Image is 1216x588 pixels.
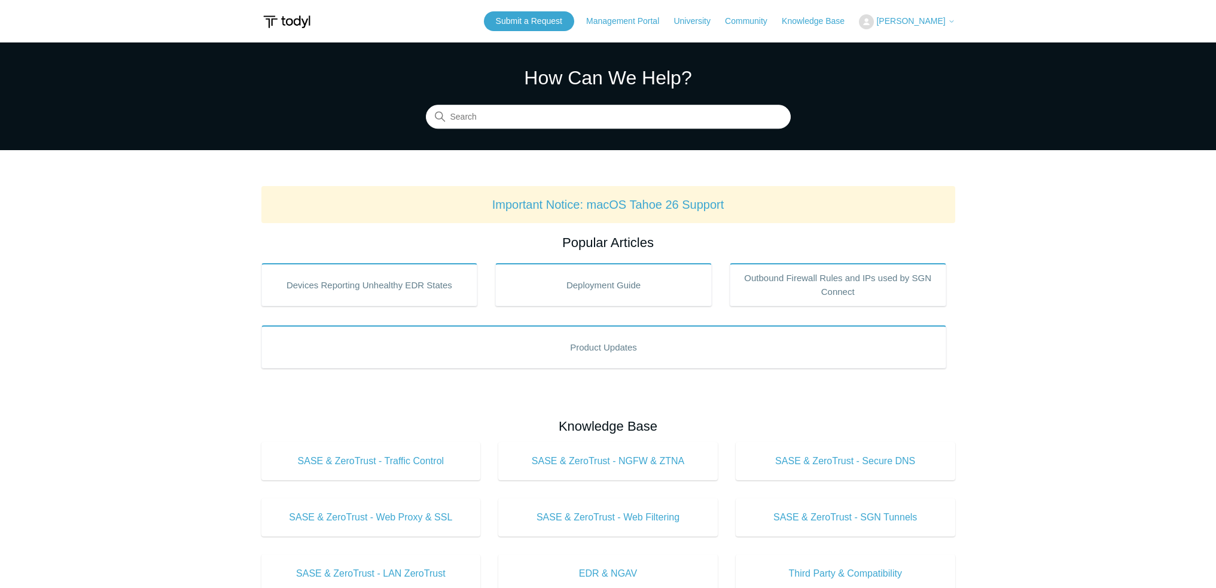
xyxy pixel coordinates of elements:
a: Knowledge Base [782,15,857,28]
span: SASE & ZeroTrust - Traffic Control [279,454,463,468]
h2: Popular Articles [261,233,955,252]
a: SASE & ZeroTrust - Web Proxy & SSL [261,498,481,537]
span: SASE & ZeroTrust - LAN ZeroTrust [279,566,463,581]
a: SASE & ZeroTrust - Traffic Control [261,442,481,480]
span: SASE & ZeroTrust - SGN Tunnels [754,510,937,525]
input: Search [426,105,791,129]
span: Third Party & Compatibility [754,566,937,581]
a: SASE & ZeroTrust - SGN Tunnels [736,498,955,537]
a: Submit a Request [484,11,574,31]
a: SASE & ZeroTrust - Web Filtering [498,498,718,537]
a: Management Portal [586,15,671,28]
button: [PERSON_NAME] [859,14,955,29]
span: EDR & NGAV [516,566,700,581]
img: Todyl Support Center Help Center home page [261,11,312,33]
a: Community [725,15,779,28]
h1: How Can We Help? [426,63,791,92]
a: Outbound Firewall Rules and IPs used by SGN Connect [730,263,946,306]
a: Product Updates [261,325,946,368]
a: Devices Reporting Unhealthy EDR States [261,263,478,306]
a: SASE & ZeroTrust - Secure DNS [736,442,955,480]
h2: Knowledge Base [261,416,955,436]
span: SASE & ZeroTrust - Web Filtering [516,510,700,525]
span: SASE & ZeroTrust - Web Proxy & SSL [279,510,463,525]
a: Important Notice: macOS Tahoe 26 Support [492,198,724,211]
a: SASE & ZeroTrust - NGFW & ZTNA [498,442,718,480]
span: SASE & ZeroTrust - NGFW & ZTNA [516,454,700,468]
span: SASE & ZeroTrust - Secure DNS [754,454,937,468]
a: University [673,15,722,28]
span: [PERSON_NAME] [876,16,945,26]
a: Deployment Guide [495,263,712,306]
